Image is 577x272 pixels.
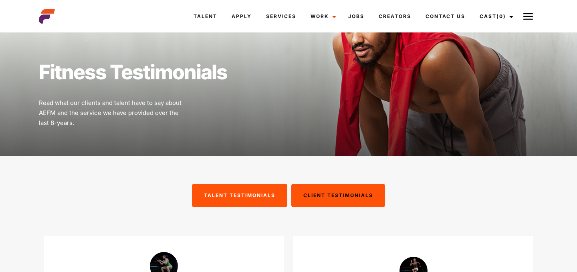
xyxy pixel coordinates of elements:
a: Contact Us [418,4,472,28]
img: cropped-aefm-brand-fav-22-square.png [39,8,55,24]
a: Cast(0) [472,4,518,28]
a: Services [259,4,303,28]
img: Burger icon [523,12,533,21]
div: Talent Testimonials [192,184,287,207]
a: Jobs [341,4,371,28]
span: Read what our clients and talent have to say about AEFM and the service we have provided over the... [39,99,182,127]
span: (0) [496,13,506,19]
a: Apply [224,4,259,28]
a: Work [303,4,341,28]
h1: Fitness Testimonials [39,60,538,84]
a: Talent [186,4,224,28]
a: Creators [371,4,418,28]
div: Client Testimonials [291,184,385,207]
